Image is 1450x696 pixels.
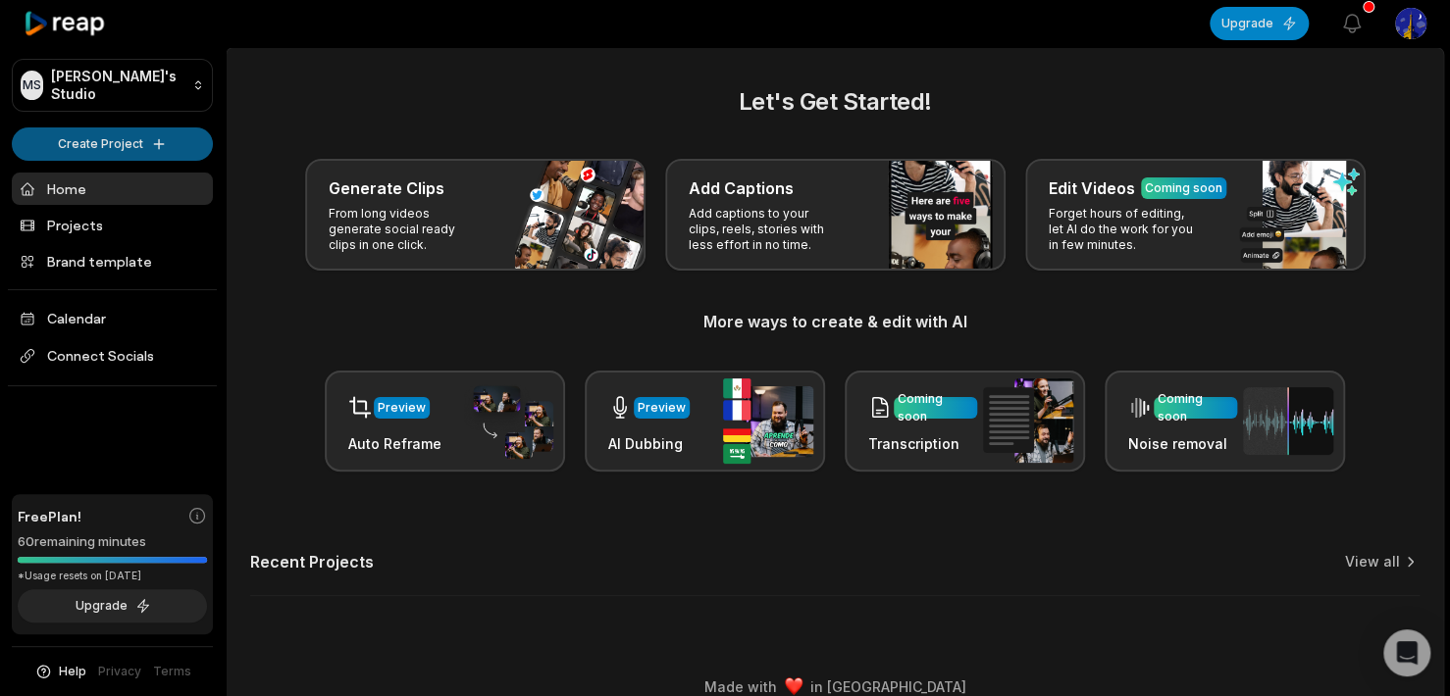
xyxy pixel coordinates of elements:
[378,399,426,417] div: Preview
[12,127,213,161] button: Create Project
[34,663,86,680] button: Help
[153,663,191,680] a: Terms
[21,71,43,100] div: MS
[638,399,686,417] div: Preview
[1345,552,1400,572] a: View all
[898,390,973,425] div: Coming soon
[250,84,1420,120] h2: Let's Get Started!
[12,173,213,205] a: Home
[329,206,481,253] p: From long videos generate social ready clips in one click.
[18,506,81,526] span: Free Plan!
[723,378,813,464] img: ai_dubbing.png
[59,663,86,680] span: Help
[51,68,184,103] p: [PERSON_NAME]'s Studio
[18,532,207,552] div: 60 remaining minutes
[608,433,690,454] h3: AI Dubbing
[689,206,841,253] p: Add captions to your clips, reels, stories with less effort in no time.
[785,677,803,695] img: heart emoji
[12,245,213,277] a: Brand template
[983,378,1073,463] img: transcription.png
[1383,629,1430,676] div: Open Intercom Messenger
[1210,7,1309,40] button: Upgrade
[12,302,213,334] a: Calendar
[1049,176,1135,200] h3: Edit Videos
[250,552,374,572] h2: Recent Projects
[12,338,213,373] span: Connect Socials
[1049,206,1201,253] p: Forget hours of editing, let AI do the work for you in few minutes.
[1243,387,1333,455] img: noise_removal.png
[250,310,1420,333] h3: More ways to create & edit with AI
[329,176,444,200] h3: Generate Clips
[868,433,977,454] h3: Transcription
[1145,179,1222,197] div: Coming soon
[98,663,141,680] a: Privacy
[18,589,207,622] button: Upgrade
[1128,433,1237,454] h3: Noise removal
[689,176,794,200] h3: Add Captions
[1158,390,1233,425] div: Coming soon
[348,433,441,454] h3: Auto Reframe
[18,569,207,583] div: *Usage resets on [DATE]
[12,209,213,241] a: Projects
[463,383,553,460] img: auto_reframe.png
